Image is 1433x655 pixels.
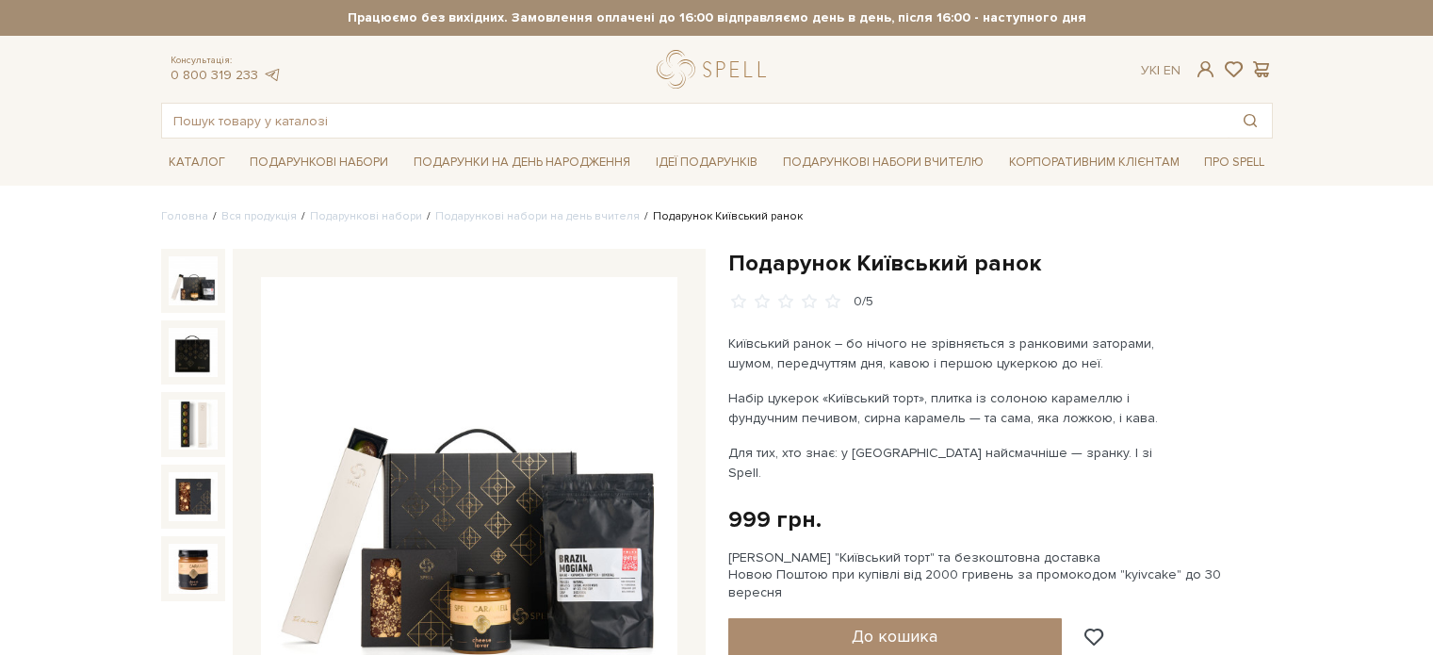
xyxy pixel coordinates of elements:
[310,209,422,223] a: Подарункові набори
[657,50,774,89] a: logo
[852,626,937,647] span: До кошика
[728,388,1170,428] p: Набір цукерок «Київський торт», плитка із солоною карамеллю і фундучним печивом, сирна карамель —...
[221,209,297,223] a: Вся продукція
[728,334,1170,373] p: Київський ранок – бо нічого не зрівняється з ранковими заторами, шумом, передчуттям дня, кавою і ...
[728,549,1273,601] div: [PERSON_NAME] "Київський торт" та безкоштовна доставка Новою Поштою при купівлі від 2000 гривень ...
[169,544,218,593] img: Подарунок Київський ранок
[161,148,233,177] a: Каталог
[728,505,822,534] div: 999 грн.
[242,148,396,177] a: Подарункові набори
[435,209,640,223] a: Подарункові набори на день вчителя
[1164,62,1181,78] a: En
[728,249,1273,278] h1: Подарунок Київський ранок
[171,67,258,83] a: 0 800 319 233
[169,256,218,305] img: Подарунок Київський ранок
[161,209,208,223] a: Головна
[775,146,991,178] a: Подарункові набори Вчителю
[263,67,282,83] a: telegram
[1197,148,1272,177] a: Про Spell
[854,293,873,311] div: 0/5
[1001,148,1187,177] a: Корпоративним клієнтам
[640,208,803,225] li: Подарунок Київський ранок
[169,472,218,521] img: Подарунок Київський ранок
[162,104,1229,138] input: Пошук товару у каталозі
[161,9,1273,26] strong: Працюємо без вихідних. Замовлення оплачені до 16:00 відправляємо день в день, після 16:00 - насту...
[171,55,282,67] span: Консультація:
[1157,62,1160,78] span: |
[169,400,218,449] img: Подарунок Київський ранок
[1141,62,1181,79] div: Ук
[1229,104,1272,138] button: Пошук товару у каталозі
[728,443,1170,483] p: Для тих, хто знає: у [GEOGRAPHIC_DATA] найсмачніше — зранку. І зі Spell.
[406,148,638,177] a: Подарунки на День народження
[169,328,218,377] img: Подарунок Київський ранок
[648,148,765,177] a: Ідеї подарунків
